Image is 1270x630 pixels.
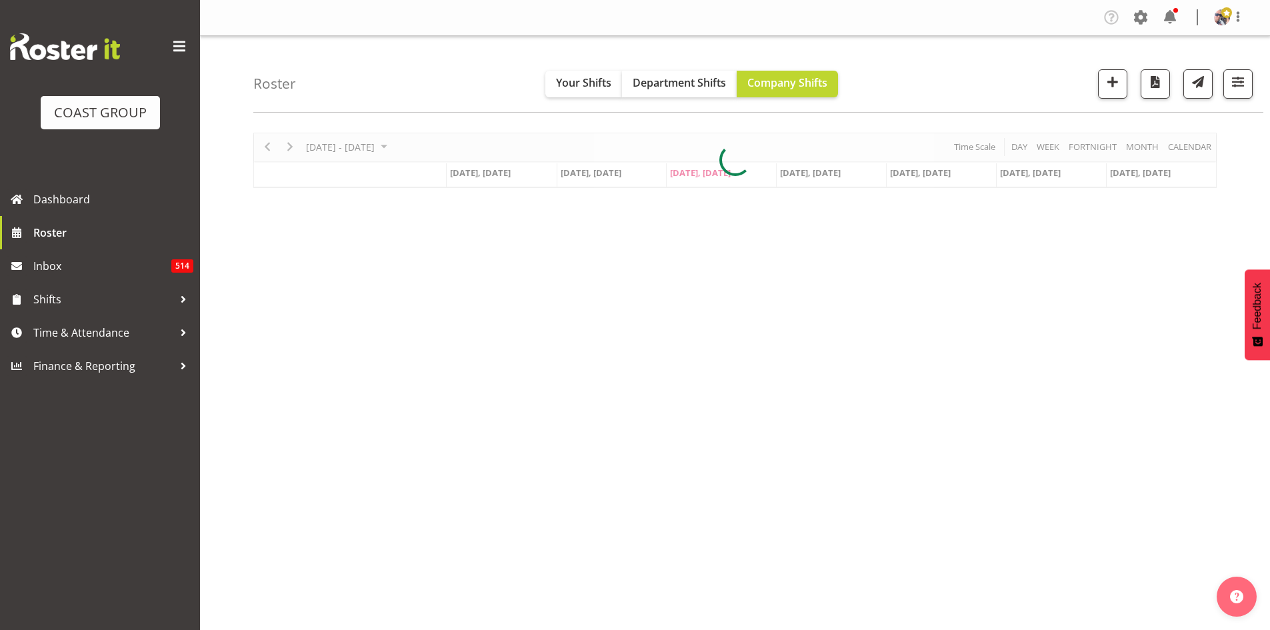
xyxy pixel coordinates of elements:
[1230,590,1243,603] img: help-xxl-2.png
[253,76,296,91] h4: Roster
[54,103,147,123] div: COAST GROUP
[633,75,726,90] span: Department Shifts
[1223,69,1253,99] button: Filter Shifts
[1245,269,1270,360] button: Feedback - Show survey
[1098,69,1127,99] button: Add a new shift
[33,289,173,309] span: Shifts
[10,33,120,60] img: Rosterit website logo
[737,71,838,97] button: Company Shifts
[1251,283,1263,329] span: Feedback
[33,256,171,276] span: Inbox
[33,356,173,376] span: Finance & Reporting
[622,71,737,97] button: Department Shifts
[747,75,827,90] span: Company Shifts
[33,223,193,243] span: Roster
[545,71,622,97] button: Your Shifts
[33,323,173,343] span: Time & Attendance
[1141,69,1170,99] button: Download a PDF of the roster according to the set date range.
[171,259,193,273] span: 514
[1214,9,1230,25] img: shaun-dalgetty840549a0c8df28bbc325279ea0715bbc.png
[1183,69,1213,99] button: Send a list of all shifts for the selected filtered period to all rostered employees.
[33,189,193,209] span: Dashboard
[556,75,611,90] span: Your Shifts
